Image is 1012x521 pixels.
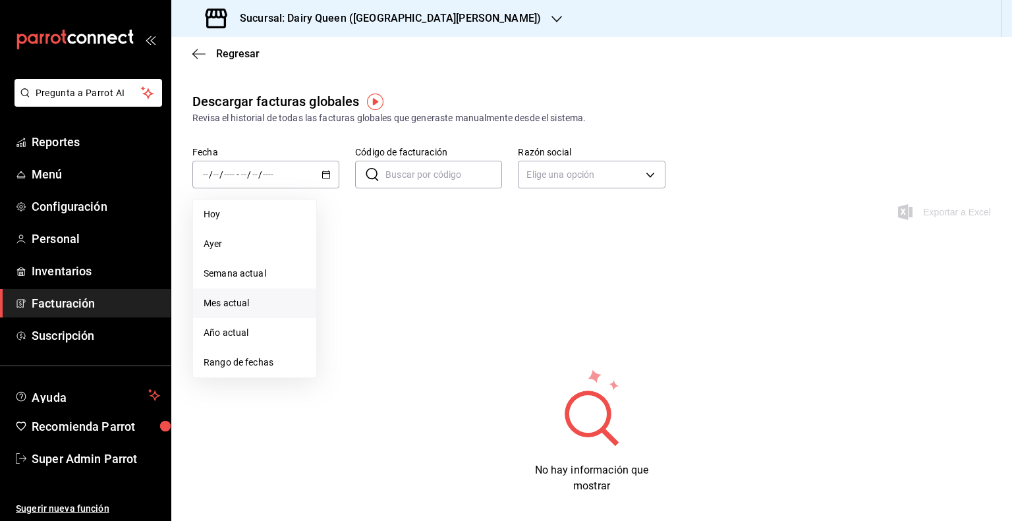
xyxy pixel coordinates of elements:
[192,47,260,60] button: Regresar
[262,169,274,180] input: ----
[518,161,665,188] div: Elige una opción
[229,11,541,26] h3: Sucursal: Dairy Queen ([GEOGRAPHIC_DATA][PERSON_NAME])
[202,169,209,180] input: --
[192,92,360,111] div: Descargar facturas globales
[32,262,160,280] span: Inventarios
[204,356,306,370] span: Rango de fechas
[32,418,160,435] span: Recomienda Parrot
[216,47,260,60] span: Regresar
[213,169,219,180] input: --
[32,450,160,468] span: Super Admin Parrot
[14,79,162,107] button: Pregunta a Parrot AI
[535,464,649,492] span: No hay información que mostrar
[32,294,160,312] span: Facturación
[204,326,306,340] span: Año actual
[252,169,258,180] input: --
[32,133,160,151] span: Reportes
[219,169,223,180] span: /
[16,502,160,516] span: Sugerir nueva función
[32,327,160,344] span: Suscripción
[385,161,502,188] input: Buscar por código
[204,296,306,310] span: Mes actual
[240,169,247,180] input: --
[192,148,339,157] label: Fecha
[192,111,991,125] div: Revisa el historial de todas las facturas globales que generaste manualmente desde el sistema.
[9,96,162,109] a: Pregunta a Parrot AI
[258,169,262,180] span: /
[355,148,502,157] label: Código de facturación
[145,34,155,45] button: open_drawer_menu
[32,230,160,248] span: Personal
[204,207,306,221] span: Hoy
[32,387,143,403] span: Ayuda
[36,86,142,100] span: Pregunta a Parrot AI
[209,169,213,180] span: /
[247,169,251,180] span: /
[237,169,239,180] span: -
[518,148,665,157] label: Razón social
[367,94,383,110] img: Tooltip marker
[204,267,306,281] span: Semana actual
[32,165,160,183] span: Menú
[32,198,160,215] span: Configuración
[223,169,235,180] input: ----
[204,237,306,251] span: Ayer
